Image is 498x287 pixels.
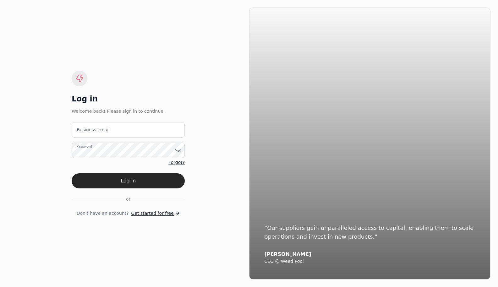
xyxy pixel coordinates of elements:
div: Log in [72,94,185,104]
div: “Our suppliers gain unparalleled access to capital, enabling them to scale operations and invest ... [265,224,475,241]
div: Welcome back! Please sign in to continue. [72,108,185,115]
label: Password [77,144,92,149]
button: Log in [72,173,185,188]
span: Don't have an account? [77,210,129,217]
a: Forgot? [168,159,185,166]
div: CEO @ Weed Pool [265,259,475,264]
span: or [126,196,130,203]
a: Get started for free [131,210,180,217]
label: Business email [77,127,110,133]
span: Get started for free [131,210,174,217]
div: [PERSON_NAME] [265,251,475,257]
